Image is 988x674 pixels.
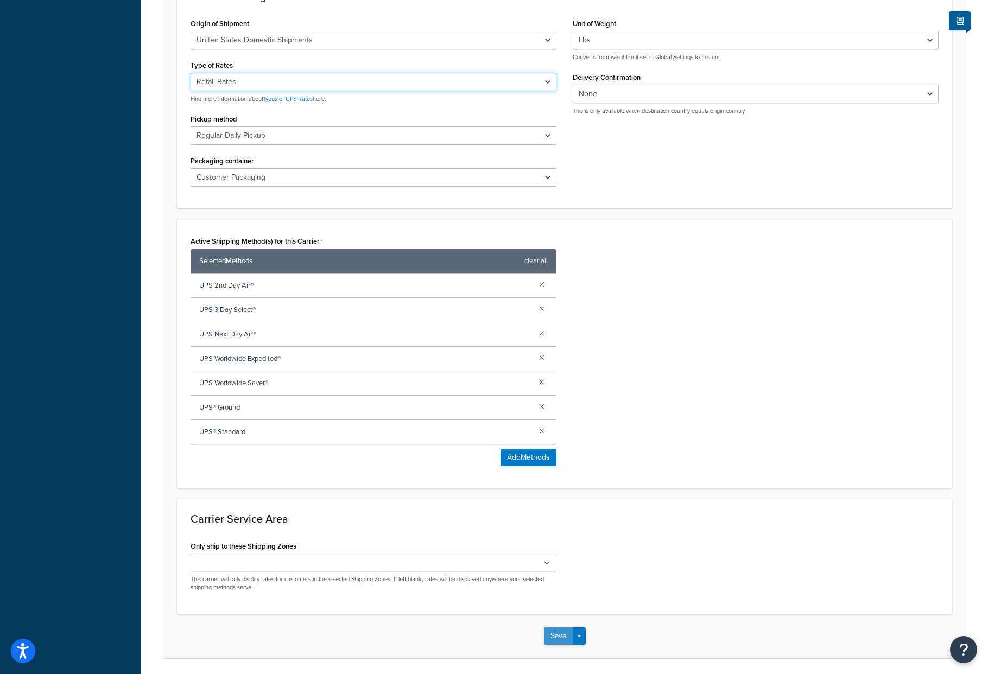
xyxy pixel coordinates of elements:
[191,513,939,525] h3: Carrier Service Area
[199,302,530,317] span: UPS 3 Day Select®
[199,424,530,440] span: UPS® Standard
[191,237,322,246] label: Active Shipping Method(s) for this Carrier
[949,11,971,30] button: Show Help Docs
[544,627,573,645] button: Save
[191,61,233,69] label: Type of Rates
[199,400,530,415] span: UPS® Ground
[191,542,296,550] label: Only ship to these Shipping Zones
[199,253,519,269] span: Selected Methods
[573,53,939,61] p: Converts from weight unit set in Global Settings to this unit
[524,253,548,269] a: clear all
[191,20,249,28] label: Origin of Shipment
[199,376,530,391] span: UPS Worldwide Saver®
[263,94,313,103] a: Types of UPS Rates
[191,575,556,592] p: This carrier will only display rates for customers in the selected Shipping Zones. If left blank,...
[950,636,977,663] button: Open Resource Center
[199,351,530,366] span: UPS Worldwide Expedited®
[191,157,254,165] label: Packaging container
[199,278,530,293] span: UPS 2nd Day Air®
[501,449,556,466] button: AddMethods
[199,327,530,342] span: UPS Next Day Air®
[573,20,616,28] label: Unit of Weight
[573,107,939,115] p: This is only available when destination country equals origin country
[573,73,641,81] label: Delivery Confirmation
[191,115,237,123] label: Pickup method
[191,95,556,103] p: Find more information about here.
